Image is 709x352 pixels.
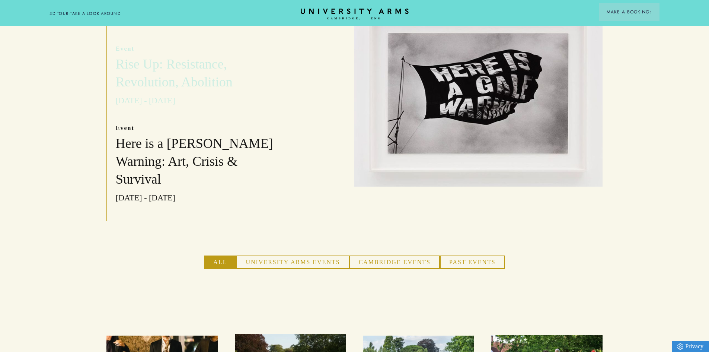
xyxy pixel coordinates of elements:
button: Past Events [440,256,505,269]
img: Arrow icon [649,11,652,13]
img: image-51d7ad2dcc56b75882f48dda021d7848436ae3fe-750x500-jpg [354,0,603,187]
h3: Here is a [PERSON_NAME] Warning: Art, Crisis & Survival [116,135,286,188]
span: Make a Booking [607,9,652,15]
button: University Arms Events [236,256,349,269]
a: event Rise Up: Resistance, Revolution, Abolition [DATE] - [DATE] [107,45,286,107]
a: 3D TOUR:TAKE A LOOK AROUND [49,10,121,17]
a: event Here is a [PERSON_NAME] Warning: Art, Crisis & Survival [DATE] - [DATE] [107,124,286,204]
button: Cambridge Events [349,256,440,269]
img: Privacy [677,343,683,350]
button: All [204,256,236,269]
h3: Rise Up: Resistance, Revolution, Abolition [116,56,286,91]
a: Privacy [672,341,709,352]
a: Home [301,9,409,20]
p: event [116,45,286,53]
p: event [116,124,286,132]
button: Make a BookingArrow icon [599,3,660,21]
p: [DATE] - [DATE] [116,94,286,107]
p: [DATE] - [DATE] [116,191,286,204]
